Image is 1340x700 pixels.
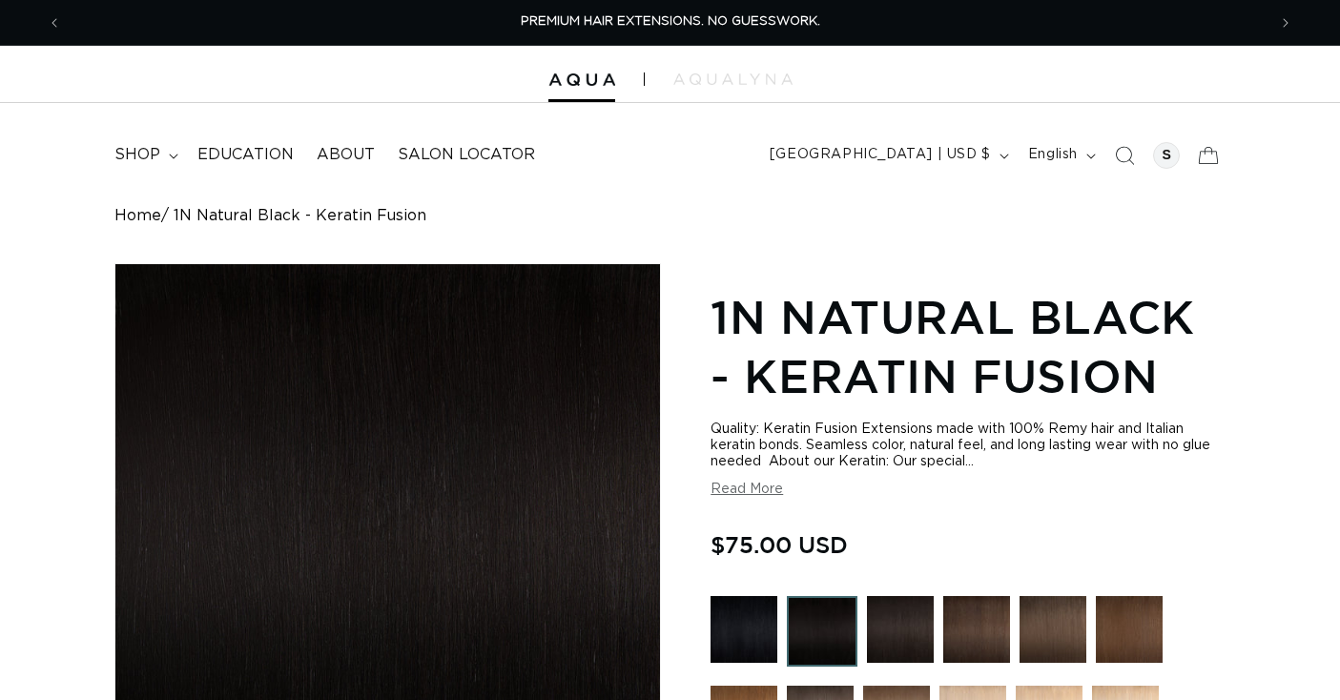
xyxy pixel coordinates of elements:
img: aqualyna.com [673,73,793,85]
img: 2 Dark Brown - Keratin Fusion [943,596,1010,663]
button: Next announcement [1265,5,1307,41]
a: 2 Dark Brown - Keratin Fusion [943,596,1010,676]
div: Quality: Keratin Fusion Extensions made with 100% Remy hair and Italian keratin bonds. Seamless c... [711,422,1226,470]
a: Salon Locator [386,134,546,176]
img: 1N Natural Black - Keratin Fusion [787,596,857,667]
a: 4AB Medium Ash Brown - Keratin Fusion [1020,596,1086,676]
a: About [305,134,386,176]
span: $75.00 USD [711,526,848,563]
a: Home [114,207,161,225]
a: 1N Natural Black - Keratin Fusion [787,596,857,676]
img: 4AB Medium Ash Brown - Keratin Fusion [1020,596,1086,663]
img: Aqua Hair Extensions [548,73,615,87]
img: 1 Black - Keratin Fusion [711,596,777,663]
button: English [1017,137,1103,174]
span: English [1028,145,1078,165]
img: 1B Soft Black - Keratin Fusion [867,596,934,663]
span: Salon Locator [398,145,535,165]
span: 1N Natural Black - Keratin Fusion [174,207,426,225]
summary: Search [1103,134,1145,176]
span: PREMIUM HAIR EXTENSIONS. NO GUESSWORK. [521,15,820,28]
a: Education [186,134,305,176]
button: Previous announcement [33,5,75,41]
img: 4 Medium Brown - Keratin Fusion [1096,596,1163,663]
a: 1B Soft Black - Keratin Fusion [867,596,934,676]
span: Education [197,145,294,165]
summary: shop [103,134,186,176]
span: shop [114,145,160,165]
button: [GEOGRAPHIC_DATA] | USD $ [758,137,1017,174]
a: 1 Black - Keratin Fusion [711,596,777,676]
h1: 1N Natural Black - Keratin Fusion [711,287,1226,406]
nav: breadcrumbs [114,207,1226,225]
span: About [317,145,375,165]
a: 4 Medium Brown - Keratin Fusion [1096,596,1163,676]
button: Read More [711,482,783,498]
span: [GEOGRAPHIC_DATA] | USD $ [770,145,991,165]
